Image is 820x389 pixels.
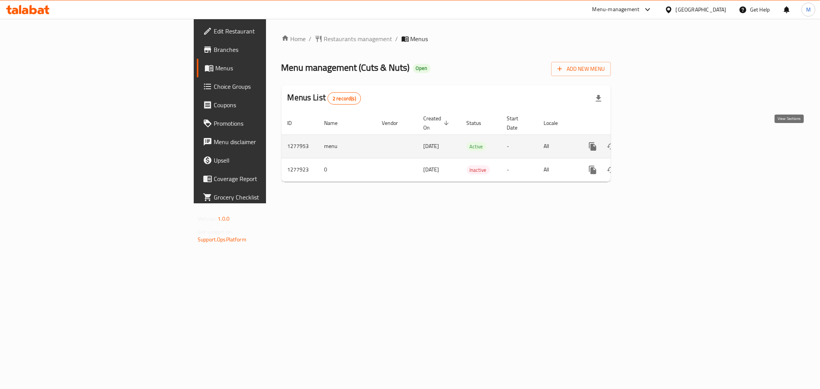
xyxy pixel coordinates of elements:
[288,92,361,105] h2: Menus List
[214,82,324,91] span: Choice Groups
[589,89,608,108] div: Export file
[197,133,331,151] a: Menu disclaimer
[197,96,331,114] a: Coupons
[281,111,664,182] table: enhanced table
[214,100,324,110] span: Coupons
[467,166,490,175] span: Inactive
[424,165,439,175] span: [DATE]
[197,40,331,59] a: Branches
[328,95,361,102] span: 2 record(s)
[592,5,640,14] div: Menu-management
[197,59,331,77] a: Menus
[544,118,568,128] span: Locale
[218,214,230,224] span: 1.0.0
[584,137,602,156] button: more
[318,158,376,181] td: 0
[467,165,490,175] div: Inactive
[281,34,611,43] nav: breadcrumb
[214,193,324,202] span: Grocery Checklist
[198,214,216,224] span: Version:
[214,137,324,146] span: Menu disclaimer
[197,114,331,133] a: Promotions
[501,135,538,158] td: -
[214,119,324,128] span: Promotions
[467,118,492,128] span: Status
[214,174,324,183] span: Coverage Report
[507,114,529,132] span: Start Date
[318,135,376,158] td: menu
[197,170,331,188] a: Coverage Report
[315,34,393,43] a: Restaurants management
[281,59,410,76] span: Menu management ( Cuts & Nuts )
[424,114,451,132] span: Created On
[198,234,246,244] a: Support.OpsPlatform
[324,118,348,128] span: Name
[396,34,398,43] li: /
[214,156,324,165] span: Upsell
[602,161,620,179] button: Change Status
[198,227,233,237] span: Get support on:
[411,34,428,43] span: Menus
[197,188,331,206] a: Grocery Checklist
[197,151,331,170] a: Upsell
[676,5,727,14] div: [GEOGRAPHIC_DATA]
[501,158,538,181] td: -
[413,65,431,71] span: Open
[328,92,361,105] div: Total records count
[413,64,431,73] div: Open
[557,64,605,74] span: Add New Menu
[584,161,602,179] button: more
[424,141,439,151] span: [DATE]
[551,62,611,76] button: Add New Menu
[214,27,324,36] span: Edit Restaurant
[602,137,620,156] button: Change Status
[324,34,393,43] span: Restaurants management
[538,135,577,158] td: All
[806,5,811,14] span: M
[288,118,302,128] span: ID
[382,118,408,128] span: Vendor
[538,158,577,181] td: All
[467,142,486,151] span: Active
[197,22,331,40] a: Edit Restaurant
[215,63,324,73] span: Menus
[577,111,664,135] th: Actions
[197,77,331,96] a: Choice Groups
[214,45,324,54] span: Branches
